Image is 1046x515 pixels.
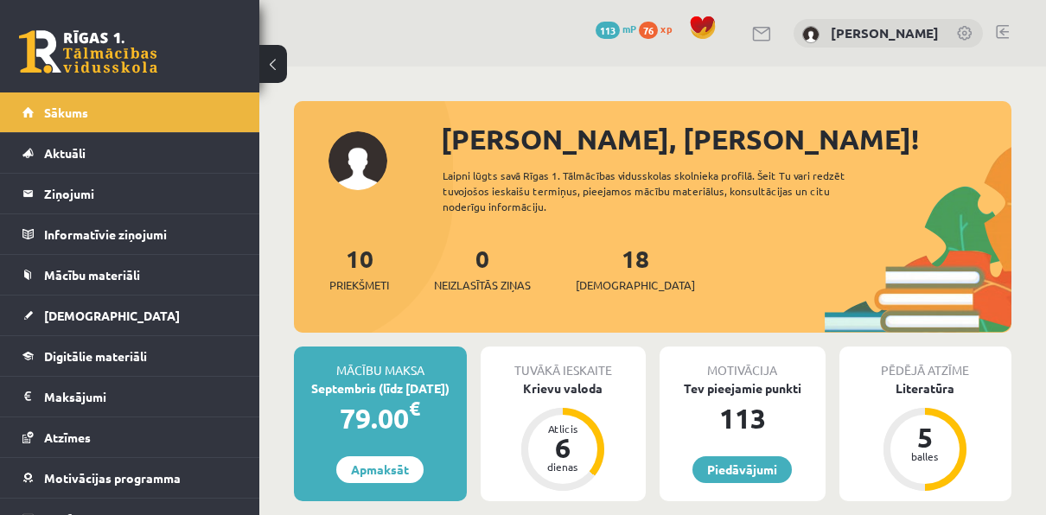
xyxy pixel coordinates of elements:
[44,145,86,161] span: Aktuāli
[44,214,238,254] legend: Informatīvie ziņojumi
[22,377,238,416] a: Maksājumi
[22,255,238,295] a: Mācību materiāli
[22,417,238,457] a: Atzīmes
[441,118,1011,160] div: [PERSON_NAME], [PERSON_NAME]!
[481,379,647,493] a: Krievu valoda Atlicis 6 dienas
[839,379,1012,397] div: Literatūra
[434,243,531,294] a: 0Neizlasītās ziņas
[481,347,647,379] div: Tuvākā ieskaite
[576,243,695,294] a: 18[DEMOGRAPHIC_DATA]
[22,296,238,335] a: [DEMOGRAPHIC_DATA]
[660,22,672,35] span: xp
[639,22,680,35] a: 76 xp
[596,22,636,35] a: 113 mP
[294,347,467,379] div: Mācību maksa
[22,174,238,213] a: Ziņojumi
[44,348,147,364] span: Digitālie materiāli
[596,22,620,39] span: 113
[443,168,873,214] div: Laipni lūgts savā Rīgas 1. Tālmācības vidusskolas skolnieka profilā. Šeit Tu vari redzēt tuvojošo...
[22,133,238,173] a: Aktuāli
[44,105,88,120] span: Sākums
[329,243,389,294] a: 10Priekšmeti
[44,429,91,445] span: Atzīmes
[22,92,238,132] a: Sākums
[409,396,420,421] span: €
[294,397,467,439] div: 79.00
[692,456,792,483] a: Piedāvājumi
[44,174,238,213] legend: Ziņojumi
[537,423,589,434] div: Atlicis
[336,456,424,483] a: Apmaksāt
[899,451,951,461] div: balles
[44,267,140,283] span: Mācību materiāli
[899,423,951,451] div: 5
[660,347,826,379] div: Motivācija
[22,336,238,376] a: Digitālie materiāli
[802,26,820,43] img: Rūta Vaivade
[481,379,647,397] div: Krievu valoda
[639,22,658,39] span: 76
[22,458,238,498] a: Motivācijas programma
[22,214,238,254] a: Informatīvie ziņojumi
[831,24,939,41] a: [PERSON_NAME]
[537,434,589,461] div: 6
[839,379,1012,493] a: Literatūra 5 balles
[434,277,531,294] span: Neizlasītās ziņas
[19,30,157,73] a: Rīgas 1. Tālmācības vidusskola
[622,22,636,35] span: mP
[294,379,467,397] div: Septembris (līdz [DATE])
[329,277,389,294] span: Priekšmeti
[839,347,1012,379] div: Pēdējā atzīme
[576,277,695,294] span: [DEMOGRAPHIC_DATA]
[44,470,181,486] span: Motivācijas programma
[660,379,826,397] div: Tev pieejamie punkti
[537,461,589,472] div: dienas
[660,397,826,439] div: 113
[44,377,238,416] legend: Maksājumi
[44,308,180,323] span: [DEMOGRAPHIC_DATA]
